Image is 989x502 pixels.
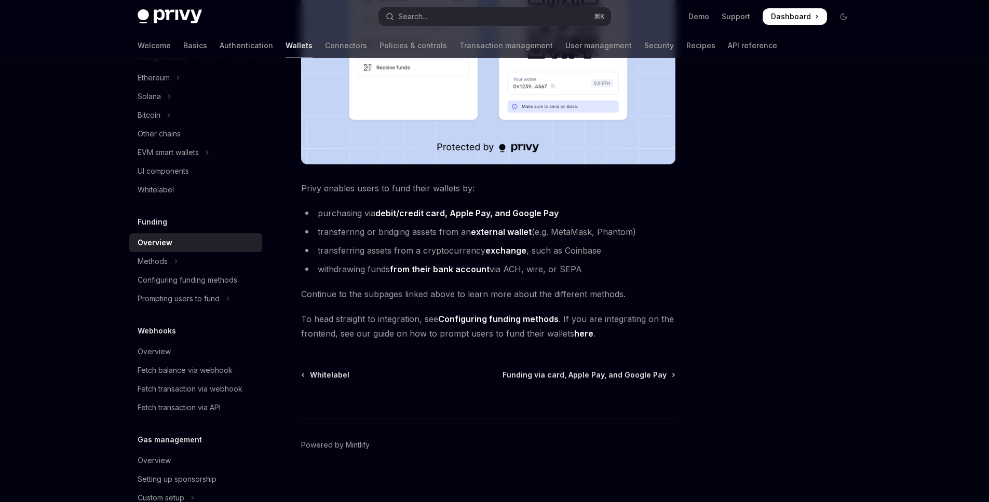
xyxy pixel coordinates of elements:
[138,383,242,395] div: Fetch transaction via webhook
[574,328,593,339] a: here
[129,470,262,489] a: Setting up sponsorship
[301,181,675,196] span: Privy enables users to fund their wallets by:
[301,287,675,301] span: Continue to the subpages linked above to learn more about the different methods.
[129,398,262,417] a: Fetch transaction via API
[138,364,233,376] div: Fetch balance via webhook
[129,143,262,162] button: Toggle EVM smart wallets section
[129,252,262,271] button: Toggle Methods section
[138,274,237,286] div: Configuring funding methods
[129,68,262,87] button: Toggle Ethereum section
[325,33,367,58] a: Connectors
[129,380,262,398] a: Fetch transaction via webhook
[138,255,168,268] div: Methods
[301,225,675,239] li: transferring or bridging assets from an (e.g. MetaMask, Phantom)
[138,292,220,305] div: Prompting users to fund
[138,325,176,337] h5: Webhooks
[138,345,171,358] div: Overview
[138,33,171,58] a: Welcome
[375,208,559,219] a: debit/credit card, Apple Pay, and Google Pay
[310,370,349,380] span: Whitelabel
[129,124,262,143] a: Other chains
[129,271,262,289] a: Configuring funding methods
[138,109,160,121] div: Bitcoin
[138,128,181,140] div: Other chains
[644,33,674,58] a: Security
[138,90,161,103] div: Solana
[565,33,632,58] a: User management
[485,245,526,256] a: exchange
[138,184,174,196] div: Whitelabel
[129,233,262,252] a: Overview
[438,314,559,325] a: Configuring funding methods
[138,454,171,467] div: Overview
[763,8,827,25] a: Dashboard
[138,473,216,485] div: Setting up sponsorship
[138,216,167,228] h5: Funding
[503,370,674,380] a: Funding via card, Apple Pay, and Google Pay
[722,11,750,22] a: Support
[138,146,199,159] div: EVM smart wallets
[390,264,490,275] a: from their bank account
[129,451,262,470] a: Overview
[138,72,170,84] div: Ethereum
[728,33,777,58] a: API reference
[129,106,262,124] button: Toggle Bitcoin section
[286,33,313,58] a: Wallets
[301,206,675,220] li: purchasing via
[686,33,715,58] a: Recipes
[138,236,172,249] div: Overview
[183,33,207,58] a: Basics
[138,401,221,414] div: Fetch transaction via API
[471,227,532,237] strong: external wallet
[380,33,447,58] a: Policies & controls
[129,289,262,308] button: Toggle Prompting users to fund section
[771,11,811,22] span: Dashboard
[301,440,370,450] a: Powered by Mintlify
[129,87,262,106] button: Toggle Solana section
[129,342,262,361] a: Overview
[835,8,852,25] button: Toggle dark mode
[301,312,675,341] span: To head straight to integration, see . If you are integrating on the frontend, see our guide on h...
[459,33,553,58] a: Transaction management
[138,165,189,177] div: UI components
[129,361,262,380] a: Fetch balance via webhook
[301,243,675,258] li: transferring assets from a cryptocurrency , such as Coinbase
[594,12,605,21] span: ⌘ K
[503,370,667,380] span: Funding via card, Apple Pay, and Google Pay
[398,10,427,23] div: Search...
[301,262,675,276] li: withdrawing funds via ACH, wire, or SEPA
[129,162,262,180] a: UI components
[302,370,349,380] a: Whitelabel
[138,9,202,24] img: dark logo
[138,434,202,446] h5: Gas management
[471,227,532,238] a: external wallet
[220,33,273,58] a: Authentication
[378,7,611,26] button: Open search
[129,180,262,199] a: Whitelabel
[688,11,709,22] a: Demo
